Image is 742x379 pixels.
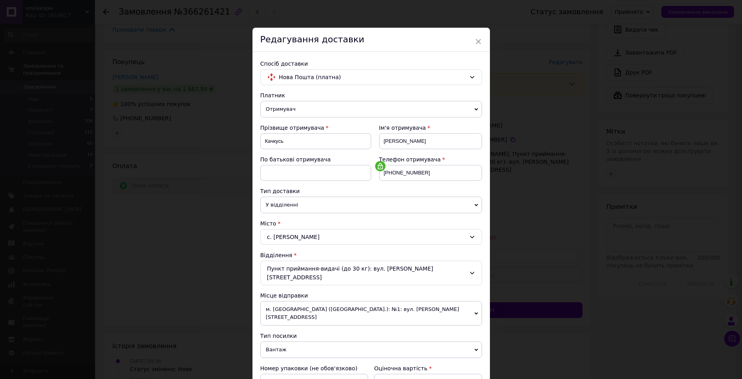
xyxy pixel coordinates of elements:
[260,101,482,117] span: Отримувач
[260,197,482,213] span: У відділенні
[260,364,368,372] div: Номер упаковки (не обов'язково)
[260,333,297,339] span: Тип посилки
[260,156,331,163] span: По батькові отримувача
[279,73,466,81] span: Нова Пошта (платна)
[475,35,482,48] span: ×
[260,301,482,326] span: м. [GEOGRAPHIC_DATA] ([GEOGRAPHIC_DATA].): №1: вул. [PERSON_NAME][STREET_ADDRESS]
[260,220,482,227] div: Місто
[379,125,426,131] span: Ім'я отримувача
[260,292,308,299] span: Місце відправки
[260,229,482,245] div: с. [PERSON_NAME]
[260,188,300,194] span: Тип доставки
[260,125,325,131] span: Прізвище отримувача
[374,364,482,372] div: Оціночна вартість
[260,251,482,259] div: Відділення
[252,28,490,52] div: Редагування доставки
[260,261,482,285] div: Пункт приймання-видачі (до 30 кг): вул. [PERSON_NAME][STREET_ADDRESS]
[260,341,482,358] span: Вантаж
[379,165,482,181] input: +380
[260,92,285,99] span: Платник
[260,60,482,68] div: Спосіб доставки
[379,156,441,163] span: Телефон отримувача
